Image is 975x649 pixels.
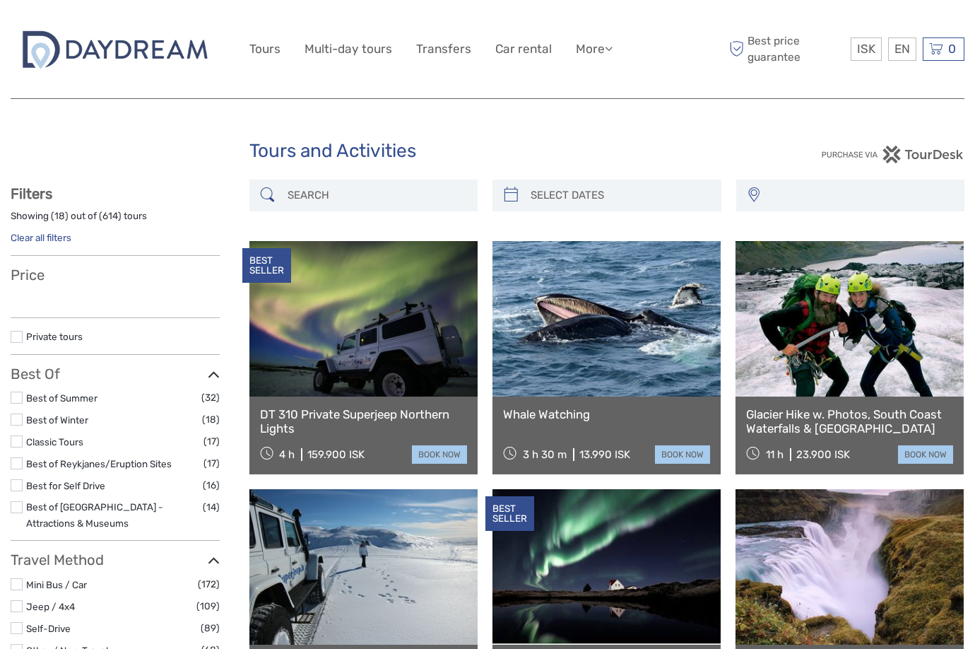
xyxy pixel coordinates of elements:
[579,448,630,461] div: 13.990 ISK
[305,39,392,59] a: Multi-day tours
[898,445,953,464] a: book now
[26,436,83,448] a: Classic Tours
[821,146,964,163] img: PurchaseViaTourDesk.png
[196,598,220,614] span: (109)
[201,390,220,406] span: (32)
[202,411,220,428] span: (18)
[249,140,726,163] h1: Tours and Activities
[857,42,875,56] span: ISK
[485,496,534,532] div: BEST SELLER
[26,579,87,590] a: Mini Bus / Car
[523,448,567,461] span: 3 h 30 m
[796,448,850,461] div: 23.900 ISK
[198,576,220,592] span: (172)
[11,551,220,568] h3: Travel Method
[201,620,220,636] span: (89)
[282,183,471,208] input: SEARCH
[26,458,172,469] a: Best of Reykjanes/Eruption Sites
[203,455,220,472] span: (17)
[726,33,848,64] span: Best price guarantee
[766,448,784,461] span: 11 h
[11,232,71,243] a: Clear all filters
[26,480,105,491] a: Best for Self Drive
[11,267,220,283] h3: Price
[495,39,552,59] a: Car rental
[242,248,291,283] div: BEST SELLER
[102,209,118,223] label: 614
[26,331,83,342] a: Private tours
[11,23,219,76] img: 2722-c67f3ee1-da3f-448a-ae30-a82a1b1ec634_logo_big.jpg
[249,39,280,59] a: Tours
[503,407,710,421] a: Whale Watching
[260,407,467,436] a: DT 310 Private Superjeep Northern Lights
[525,183,714,208] input: SELECT DATES
[26,623,71,634] a: Self-Drive
[203,433,220,450] span: (17)
[26,414,88,426] a: Best of Winter
[26,501,163,529] a: Best of [GEOGRAPHIC_DATA] - Attractions & Museums
[655,445,710,464] a: book now
[11,366,220,382] h3: Best Of
[416,39,471,59] a: Transfers
[946,42,958,56] span: 0
[279,448,295,461] span: 4 h
[26,601,75,612] a: Jeep / 4x4
[11,209,220,231] div: Showing ( ) out of ( ) tours
[203,477,220,493] span: (16)
[888,37,916,61] div: EN
[307,448,365,461] div: 159.900 ISK
[26,392,97,404] a: Best of Summer
[203,499,220,515] span: (14)
[412,445,467,464] a: book now
[746,407,953,436] a: Glacier Hike w. Photos, South Coast Waterfalls & [GEOGRAPHIC_DATA]
[54,209,65,223] label: 18
[576,39,613,59] a: More
[11,185,52,202] strong: Filters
